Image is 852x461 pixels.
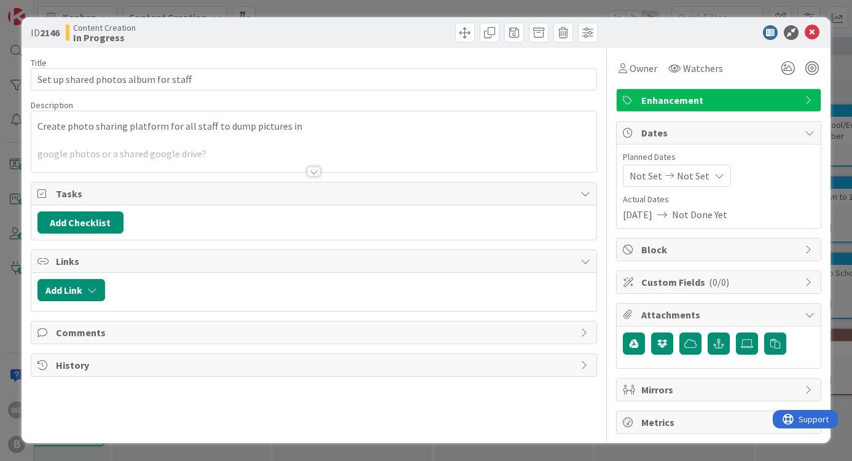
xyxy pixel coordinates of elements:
span: Description [31,100,73,111]
input: type card name here... [31,68,598,90]
span: Not Done Yet [672,207,727,222]
b: In Progress [73,33,136,42]
span: [DATE] [623,207,652,222]
span: Comments [56,325,575,340]
button: Add Link [37,279,105,301]
span: Block [641,242,799,257]
span: History [56,358,575,372]
span: Support [26,2,56,17]
span: Attachments [641,307,799,322]
span: Links [56,254,575,269]
span: Enhancement [641,93,799,108]
span: Planned Dates [623,151,815,164]
button: Add Checklist [37,211,123,234]
span: Not Set [677,168,709,183]
span: Dates [641,125,799,140]
span: ( 0/0 ) [709,276,729,288]
p: Create photo sharing platform for all staff to dump pictures in [37,119,591,133]
span: Watchers [683,61,723,76]
span: Mirrors [641,382,799,397]
span: Custom Fields [641,275,799,290]
span: ID [31,25,60,40]
label: Title [31,57,47,68]
span: Actual Dates [623,193,815,206]
b: 2146 [40,26,60,39]
span: Owner [630,61,657,76]
span: Not Set [630,168,662,183]
span: Tasks [56,186,575,201]
span: Metrics [641,415,799,430]
span: Content Creation [73,23,136,33]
